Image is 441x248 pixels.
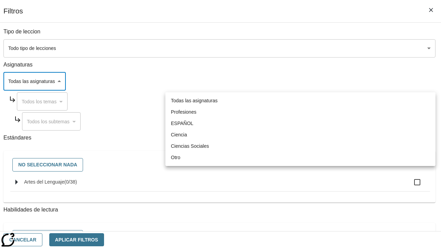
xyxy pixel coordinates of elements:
li: ESPAÑOL [165,118,435,129]
li: Todas las asignaturas [165,95,435,106]
ul: Seleccione una Asignatura [165,92,435,166]
li: Ciencias Sociales [165,141,435,152]
li: Ciencia [165,129,435,141]
li: Profesiones [165,106,435,118]
li: Otro [165,152,435,163]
